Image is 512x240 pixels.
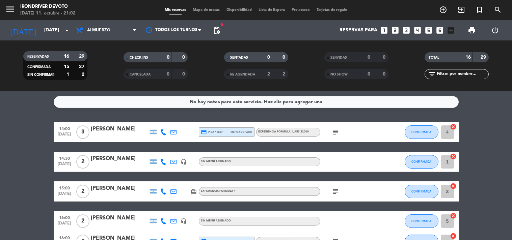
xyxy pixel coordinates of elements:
span: NO SHOW [330,73,348,76]
span: Mis reservas [161,8,189,12]
i: cancel [450,233,457,239]
span: RE AGENDADA [230,73,255,76]
div: Irondriver Devoto [20,3,76,10]
span: Pre-acceso [288,8,313,12]
span: CONFIRMADA [411,130,431,134]
span: CONFIRMADA [27,65,51,69]
span: 14:00 [56,124,73,132]
span: RESERVADAS [27,55,49,58]
div: [DATE] 11. octubre - 21:02 [20,10,76,17]
span: , ARS 32000 [293,130,309,133]
span: Reservas para [340,28,377,33]
span: 2 [76,214,89,228]
strong: 29 [79,54,86,59]
span: print [468,26,476,34]
span: Tarjetas de regalo [313,8,351,12]
button: CONFIRMADA [405,155,438,169]
span: CONFIRMADA [411,160,431,163]
span: [DATE] [56,132,73,140]
span: CONFIRMADA [411,219,431,223]
span: 14:30 [56,154,73,162]
strong: 16 [465,55,471,60]
input: Filtrar por nombre... [436,70,488,78]
span: 2 [76,155,89,169]
strong: 1 [66,72,69,77]
strong: 0 [167,55,169,60]
strong: 0 [368,72,370,77]
i: exit_to_app [457,6,465,14]
span: 3 [76,125,89,139]
i: looks_3 [402,26,411,35]
button: CONFIRMADA [405,185,438,198]
i: add_circle_outline [439,6,447,14]
strong: 0 [383,55,387,60]
span: CANCELADA [130,73,151,76]
i: looks_6 [435,26,444,35]
span: Almuerzo [87,28,110,33]
strong: 15 [64,64,69,69]
span: visa * 2697 [201,129,223,135]
span: 15:00 [56,184,73,191]
strong: 16 [64,54,69,59]
div: No hay notas para este servicio. Haz clic para agregar una [190,98,322,106]
span: TOTAL [429,56,439,59]
i: menu [5,4,15,14]
span: SERVIDAS [330,56,347,59]
span: mercadopago [231,130,252,134]
i: subject [331,187,340,196]
span: Sin menú asignado [201,160,231,163]
span: Disponibilidad [223,8,255,12]
strong: 0 [368,55,370,60]
strong: 0 [167,72,169,77]
span: Experiencia Formula 1 [201,190,236,192]
i: looks_4 [413,26,422,35]
div: [PERSON_NAME] [91,154,148,163]
i: headset_mic [181,159,187,165]
span: Sin menú asignado [201,219,231,222]
strong: 0 [383,72,387,77]
i: cancel [450,153,457,160]
span: [DATE] [56,162,73,170]
span: Lista de Espera [255,8,288,12]
strong: 0 [182,55,186,60]
span: fiber_manual_record [220,23,224,27]
i: cancel [450,212,457,219]
strong: 29 [481,55,487,60]
i: search [494,6,502,14]
strong: 27 [79,64,86,69]
div: LOG OUT [484,20,507,40]
i: add_box [447,26,455,35]
i: looks_one [380,26,388,35]
i: cancel [450,183,457,189]
i: looks_5 [424,26,433,35]
div: [PERSON_NAME] [91,125,148,133]
span: [DATE] [56,221,73,229]
span: SENTADAS [230,56,248,59]
span: 2 [76,185,89,198]
span: CHECK INS [130,56,148,59]
i: card_giftcard [191,188,197,194]
i: power_settings_new [491,26,499,34]
span: Experiencia Formula 1 [258,130,309,133]
i: looks_two [391,26,400,35]
i: credit_card [201,129,207,135]
i: arrow_drop_down [63,26,71,34]
strong: 2 [267,72,270,77]
span: 16:00 [56,213,73,221]
i: turned_in_not [476,6,484,14]
button: CONFIRMADA [405,214,438,228]
span: SIN CONFIRMAR [27,73,54,77]
button: menu [5,4,15,17]
span: pending_actions [213,26,221,34]
i: headset_mic [181,218,187,224]
strong: 0 [267,55,270,60]
i: [DATE] [5,23,41,38]
span: Mapa de mesas [189,8,223,12]
button: CONFIRMADA [405,125,438,139]
i: subject [331,128,340,136]
i: cancel [450,123,457,130]
i: filter_list [428,70,436,78]
div: [PERSON_NAME] [91,184,148,193]
span: CONFIRMADA [411,189,431,193]
div: [PERSON_NAME] [91,214,148,222]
